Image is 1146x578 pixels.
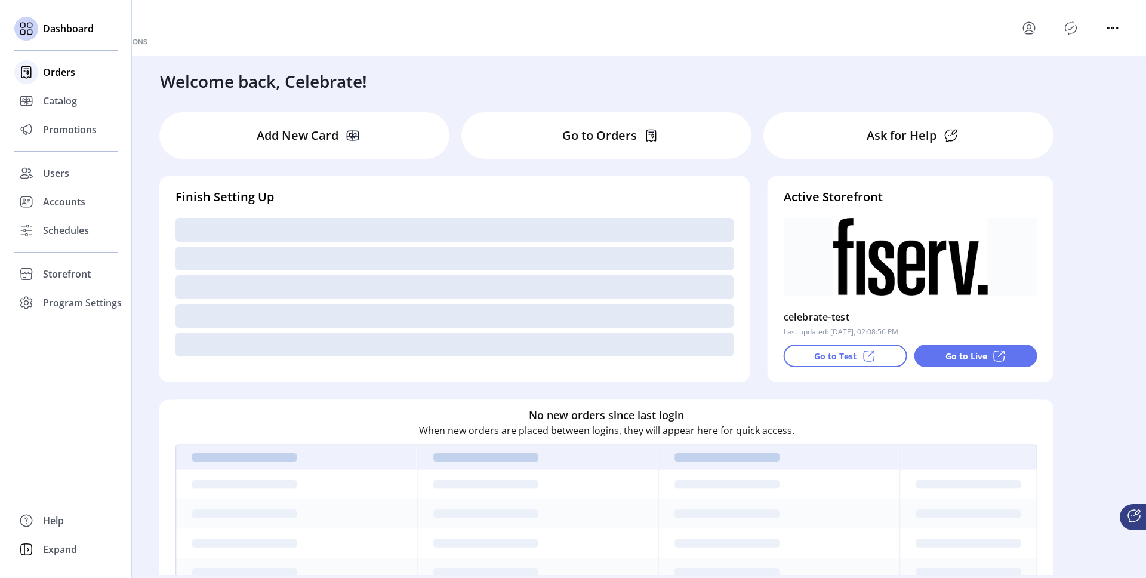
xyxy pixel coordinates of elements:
[814,350,857,362] p: Go to Test
[43,296,122,310] span: Program Settings
[1103,19,1122,38] button: menu
[419,423,794,438] p: When new orders are placed between logins, they will appear here for quick access.
[43,122,97,137] span: Promotions
[43,223,89,238] span: Schedules
[784,308,850,327] p: celebrate-test
[43,542,77,557] span: Expand
[867,127,936,144] p: Ask for Help
[175,188,734,206] h4: Finish Setting Up
[43,65,75,79] span: Orders
[1061,19,1080,38] button: Publisher Panel
[945,350,987,362] p: Go to Live
[257,127,338,144] p: Add New Card
[160,69,367,94] h3: Welcome back, Celebrate!
[43,514,64,528] span: Help
[529,407,684,423] h6: No new orders since last login
[784,327,898,337] p: Last updated: [DATE], 02:08:56 PM
[43,166,69,180] span: Users
[43,195,85,209] span: Accounts
[43,21,94,36] span: Dashboard
[784,188,1037,206] h4: Active Storefront
[1019,19,1039,38] button: menu
[43,267,91,281] span: Storefront
[43,94,77,108] span: Catalog
[562,127,637,144] p: Go to Orders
